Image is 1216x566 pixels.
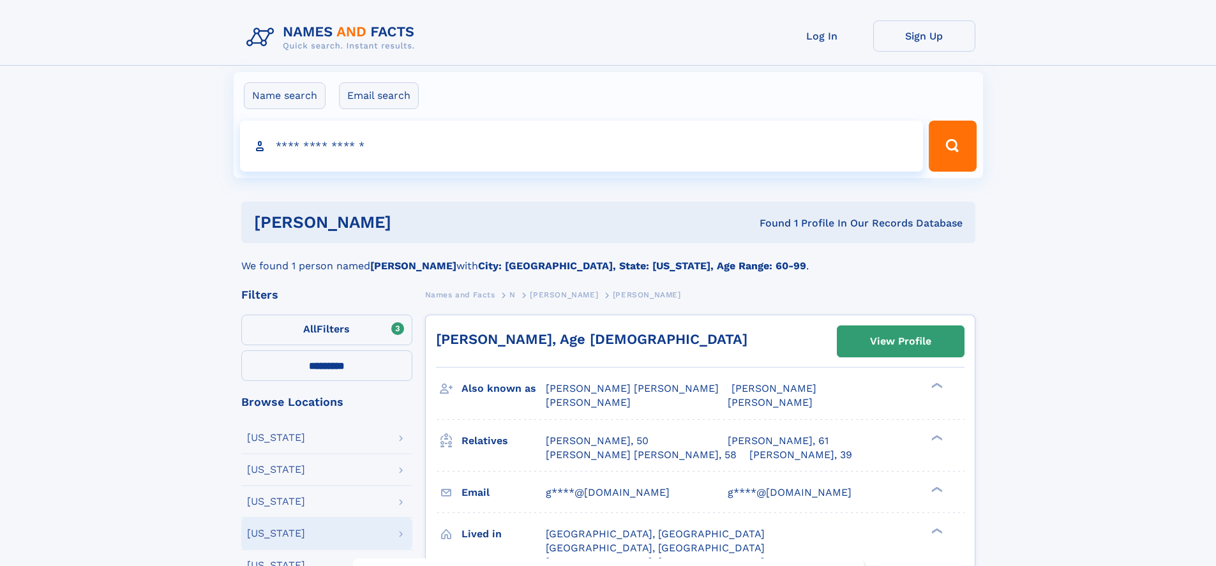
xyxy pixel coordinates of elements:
[247,496,305,507] div: [US_STATE]
[240,121,924,172] input: search input
[546,434,649,448] a: [PERSON_NAME], 50
[732,382,816,394] span: [PERSON_NAME]
[928,526,943,535] div: ❯
[241,396,412,408] div: Browse Locations
[370,260,456,272] b: [PERSON_NAME]
[339,82,419,109] label: Email search
[247,528,305,539] div: [US_STATE]
[509,290,516,299] span: N
[247,465,305,475] div: [US_STATE]
[929,121,976,172] button: Search Button
[728,396,813,408] span: [PERSON_NAME]
[771,20,873,52] a: Log In
[546,396,631,408] span: [PERSON_NAME]
[613,290,681,299] span: [PERSON_NAME]
[749,448,852,462] a: [PERSON_NAME], 39
[241,289,412,301] div: Filters
[462,523,546,545] h3: Lived in
[241,243,975,274] div: We found 1 person named with .
[241,20,425,55] img: Logo Names and Facts
[728,434,829,448] a: [PERSON_NAME], 61
[546,382,719,394] span: [PERSON_NAME] [PERSON_NAME]
[530,287,598,302] a: [PERSON_NAME]
[425,287,495,302] a: Names and Facts
[436,331,747,347] a: [PERSON_NAME], Age [DEMOGRAPHIC_DATA]
[546,528,765,540] span: [GEOGRAPHIC_DATA], [GEOGRAPHIC_DATA]
[546,542,765,554] span: [GEOGRAPHIC_DATA], [GEOGRAPHIC_DATA]
[462,430,546,452] h3: Relatives
[303,323,317,335] span: All
[530,290,598,299] span: [PERSON_NAME]
[244,82,326,109] label: Name search
[928,485,943,493] div: ❯
[928,382,943,390] div: ❯
[241,315,412,345] label: Filters
[928,433,943,442] div: ❯
[509,287,516,302] a: N
[478,260,806,272] b: City: [GEOGRAPHIC_DATA], State: [US_STATE], Age Range: 60-99
[462,378,546,399] h3: Also known as
[254,214,576,230] h1: [PERSON_NAME]
[575,216,963,230] div: Found 1 Profile In Our Records Database
[837,326,964,357] a: View Profile
[870,327,931,356] div: View Profile
[873,20,975,52] a: Sign Up
[546,448,737,462] a: [PERSON_NAME] [PERSON_NAME], 58
[247,433,305,443] div: [US_STATE]
[462,482,546,503] h3: Email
